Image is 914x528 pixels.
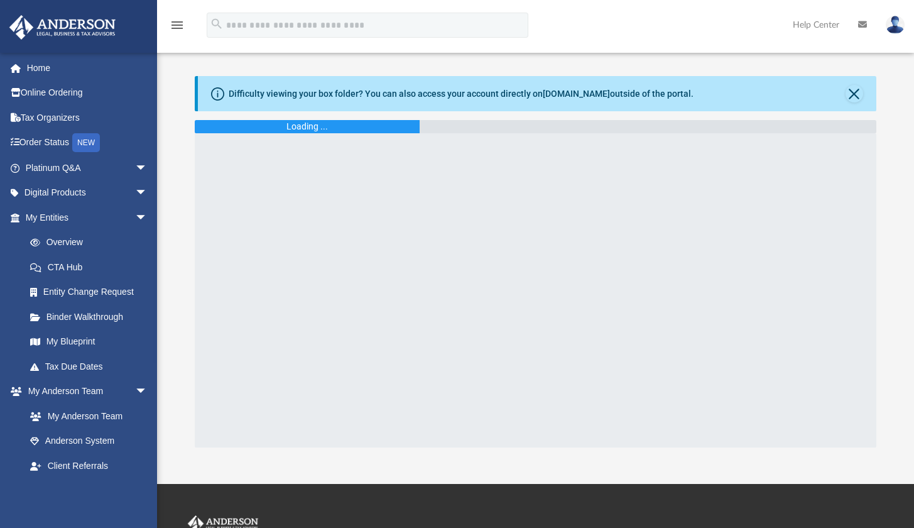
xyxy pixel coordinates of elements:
a: My Anderson Team [18,404,154,429]
a: Tax Organizers [9,105,166,130]
span: arrow_drop_down [135,379,160,405]
span: arrow_drop_down [135,478,160,504]
img: User Pic [886,16,905,34]
a: Client Referrals [18,453,160,478]
div: NEW [72,133,100,152]
a: Entity Change Request [18,280,166,305]
div: Difficulty viewing your box folder? You can also access your account directly on outside of the p... [229,87,694,101]
a: [DOMAIN_NAME] [543,89,610,99]
a: Digital Productsarrow_drop_down [9,180,166,206]
a: menu [170,24,185,33]
div: Loading ... [286,120,328,133]
a: Home [9,55,166,80]
span: arrow_drop_down [135,205,160,231]
a: My Documentsarrow_drop_down [9,478,160,503]
span: arrow_drop_down [135,180,160,206]
a: My Entitiesarrow_drop_down [9,205,166,230]
img: Anderson Advisors Platinum Portal [6,15,119,40]
a: Anderson System [18,429,160,454]
i: search [210,17,224,31]
a: Online Ordering [9,80,166,106]
a: Platinum Q&Aarrow_drop_down [9,155,166,180]
a: Overview [18,230,166,255]
a: Tax Due Dates [18,354,166,379]
span: arrow_drop_down [135,155,160,181]
a: My Anderson Teamarrow_drop_down [9,379,160,404]
a: My Blueprint [18,329,160,355]
a: Order StatusNEW [9,130,166,156]
button: Close [846,85,863,102]
i: menu [170,18,185,33]
a: CTA Hub [18,255,166,280]
a: Binder Walkthrough [18,304,166,329]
